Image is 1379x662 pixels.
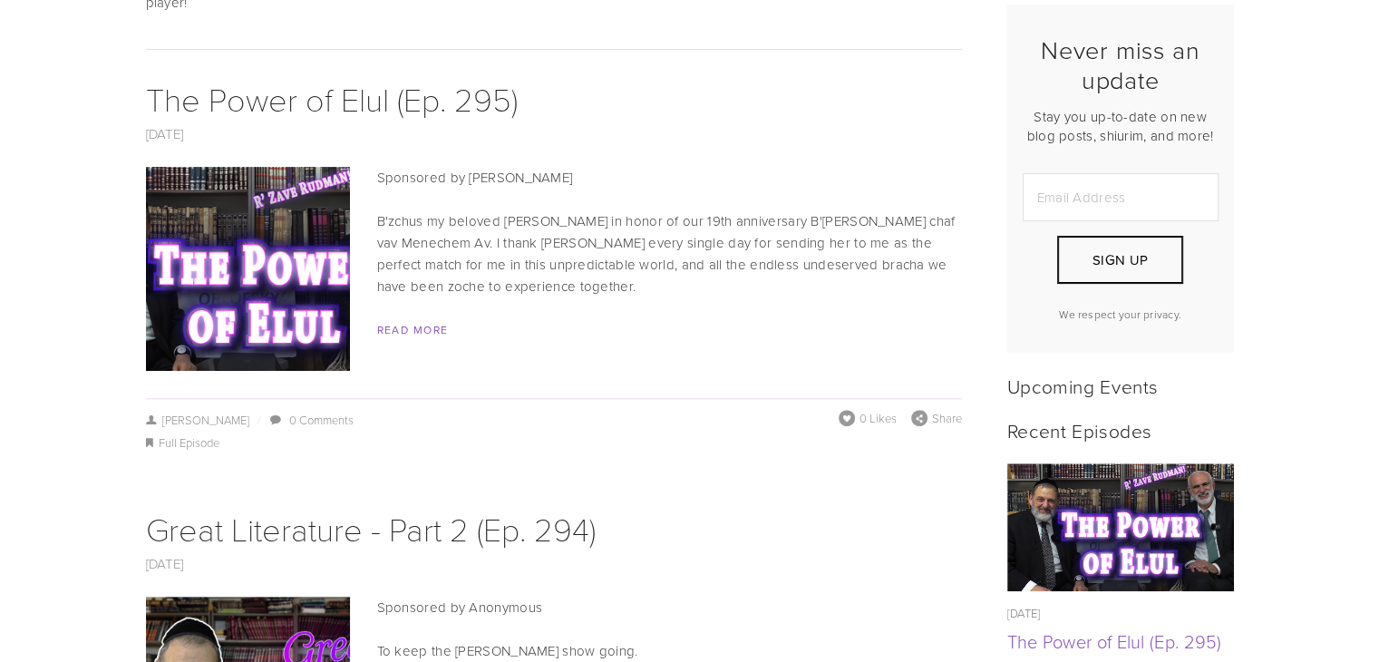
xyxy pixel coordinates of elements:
[1007,375,1234,397] h2: Upcoming Events
[1023,35,1219,94] h2: Never miss an update
[1007,419,1234,442] h2: Recent Episodes
[377,322,449,337] a: Read More
[146,554,184,573] a: [DATE]
[1006,463,1234,591] img: The Power of Elul (Ep. 295)
[1057,236,1182,284] button: Sign Up
[146,640,962,662] p: To keep the [PERSON_NAME] show going.
[146,76,518,121] a: The Power of Elul (Ep. 295)
[159,434,219,451] a: Full Episode
[1007,605,1041,621] time: [DATE]
[146,210,962,297] p: B'zchus my beloved [PERSON_NAME] in honor of our 19th anniversary B'[PERSON_NAME] chaf vav Menech...
[1023,173,1219,221] input: Email Address
[1023,307,1219,322] p: We respect your privacy.
[1007,463,1234,591] a: The Power of Elul (Ep. 295)
[146,124,184,143] a: [DATE]
[249,412,267,428] span: /
[859,410,897,426] span: 0 Likes
[289,412,354,428] a: 0 Comments
[911,410,962,426] div: Share
[146,506,596,550] a: Great Literature - Part 2 (Ep. 294)
[146,167,962,189] p: Sponsored by [PERSON_NAME]
[66,167,429,371] img: The Power of Elul (Ep. 295)
[146,597,962,618] p: Sponsored by Anonymous
[1093,250,1148,269] span: Sign Up
[1007,628,1222,654] a: The Power of Elul (Ep. 295)
[146,412,250,428] a: [PERSON_NAME]
[1023,107,1219,145] p: Stay you up-to-date on new blog posts, shiurim, and more!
